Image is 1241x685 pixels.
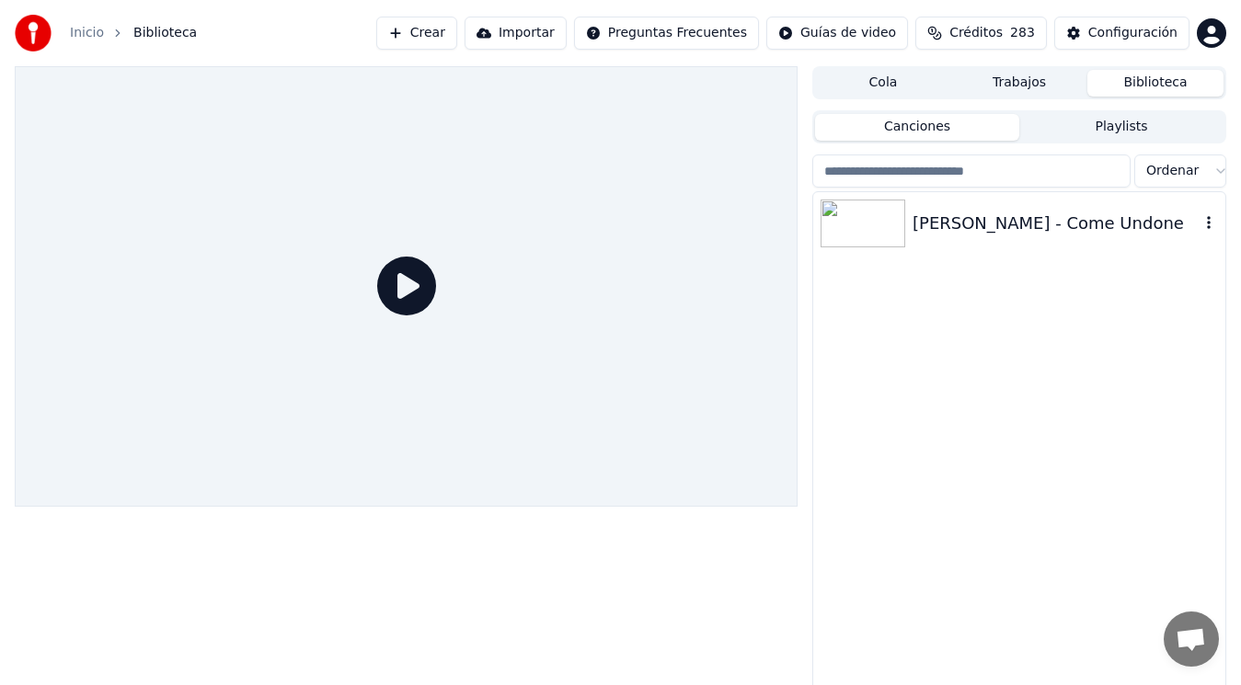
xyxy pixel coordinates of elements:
button: Playlists [1019,114,1224,141]
button: Biblioteca [1087,70,1224,97]
button: Trabajos [951,70,1087,97]
button: Guías de video [766,17,908,50]
img: youka [15,15,52,51]
nav: breadcrumb [70,24,197,42]
a: Inicio [70,24,104,42]
button: Importar [465,17,567,50]
button: Preguntas Frecuentes [574,17,759,50]
div: Configuración [1088,24,1178,42]
button: Configuración [1054,17,1189,50]
button: Cola [815,70,951,97]
a: Chat abierto [1164,611,1219,667]
button: Crear [376,17,457,50]
span: Biblioteca [133,24,197,42]
div: [PERSON_NAME] - Come Undone [913,211,1200,236]
button: Créditos283 [915,17,1047,50]
span: Créditos [949,24,1003,42]
button: Canciones [815,114,1019,141]
span: Ordenar [1146,162,1199,180]
span: 283 [1010,24,1035,42]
